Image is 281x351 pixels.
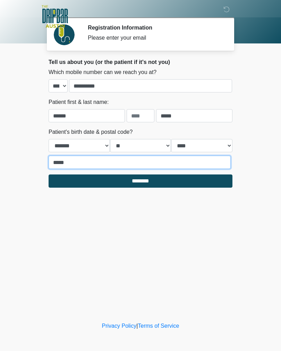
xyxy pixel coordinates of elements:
div: Please enter your email [88,34,222,42]
h2: Tell us about you (or the patient if it's not you) [49,59,232,65]
a: Privacy Policy [102,323,137,329]
label: Patient's birth date & postal code? [49,128,133,136]
img: Agent Avatar [54,24,75,45]
img: The DRIPBaR - Austin The Domain Logo [42,5,68,28]
a: Terms of Service [138,323,179,329]
a: | [136,323,138,329]
label: Patient first & last name: [49,98,109,106]
label: Which mobile number can we reach you at? [49,68,156,76]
